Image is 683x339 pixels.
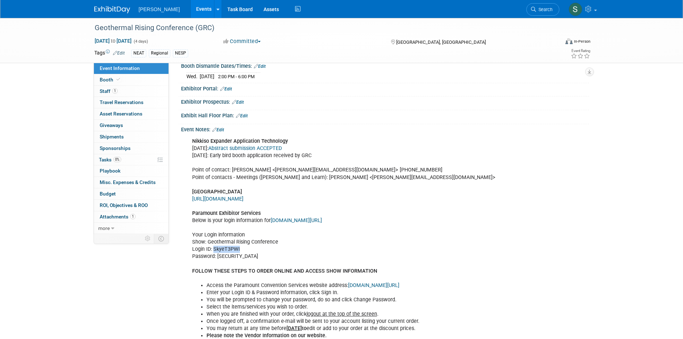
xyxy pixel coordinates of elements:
[100,168,120,174] span: Playbook
[94,120,169,131] a: Giveaways
[100,99,143,105] span: Travel Reservations
[207,325,506,332] li: You may return at any time before edit or add to your order at the discount prices.
[569,3,582,16] img: Skye Tuinei
[192,210,261,216] b: Paramount Exhibitor Services
[133,39,148,44] span: (4 days)
[212,127,224,132] a: Edit
[526,3,559,16] a: Search
[112,88,118,94] span: 1
[271,217,322,223] a: [DOMAIN_NAME][URL]
[139,6,180,12] span: [PERSON_NAME]
[574,39,590,44] div: In-Person
[94,223,169,234] a: more
[181,96,589,106] div: Exhibitor Prospectus:
[131,50,146,57] div: NEAT
[100,191,116,197] span: Budget
[98,225,110,231] span: more
[207,333,327,339] b: Please note the Vendor Information on our website.
[181,83,589,93] div: Exhibitor Portal:
[181,110,589,119] div: Exhibit Hall Floor Plan:
[565,38,573,44] img: Format-Inperson.png
[154,234,169,243] td: Toggle Event Tabs
[100,65,140,71] span: Event Information
[100,134,124,140] span: Shipments
[181,61,589,70] div: Booth Dismantle Dates/Times:
[94,131,169,142] a: Shipments
[94,74,169,85] a: Booth
[100,145,131,151] span: Sponsorships
[117,77,120,81] i: Booth reservation complete
[396,39,486,45] span: [GEOGRAPHIC_DATA], [GEOGRAPHIC_DATA]
[218,74,255,79] span: 2:00 PM - 6:00 PM
[186,73,200,80] td: Wed.
[110,38,117,44] span: to
[571,49,590,53] div: Event Rating
[94,143,169,154] a: Sponsorships
[94,63,169,74] a: Event Information
[207,318,506,325] li: Once logged off, a confirmation e-mail will be sent to your account listing your current order.
[94,188,169,199] a: Budget
[307,311,377,317] u: logout at the top of the screen
[207,282,506,289] li: Access the Paramount Convention Services website address:
[220,86,232,91] a: Edit
[94,154,169,165] a: Tasks0%
[99,157,121,163] span: Tasks
[207,303,506,311] li: Select the items/services you wish to order.
[173,50,188,57] div: NESP
[221,38,264,45] button: Committed
[113,51,125,56] a: Edit
[94,97,169,108] a: Travel Reservations
[142,234,154,243] td: Personalize Event Tab Strip
[286,325,302,331] u: [DATE]
[207,311,506,318] li: When you are finished with your order, click .
[94,108,169,119] a: Asset Reservations
[100,179,156,185] span: Misc. Expenses & Credits
[130,214,136,219] span: 1
[94,165,169,176] a: Playbook
[113,157,121,162] span: 0%
[100,122,123,128] span: Giveaways
[536,7,552,12] span: Search
[208,145,282,151] a: Abstract submission ACCEPTED
[207,289,506,296] li: Enter your Login ID & Password information, click Sign In.
[100,214,136,220] span: Attachments
[94,86,169,97] a: Staff1
[192,268,377,274] b: FOLLOW THESE STEPS TO ORDER ONLINE AND ACCESS SHOW INFORMATION
[254,64,266,69] a: Edit
[181,124,589,133] div: Event Notes:
[94,200,169,211] a: ROI, Objectives & ROO
[517,37,591,48] div: Event Format
[207,296,506,303] li: You will be prompted to change your password, do so and click Change Password.
[192,138,288,144] b: Nikkiso Expander Application Technology
[192,196,243,202] a: [URL][DOMAIN_NAME]
[236,113,248,118] a: Edit
[94,38,132,44] span: [DATE] [DATE]
[100,202,148,208] span: ROI, Objectives & ROO
[92,22,549,34] div: Geothermal Rising Conference (GRC)
[100,77,122,83] span: Booth
[100,88,118,94] span: Staff
[94,49,125,57] td: Tags
[348,282,399,288] a: [DOMAIN_NAME][URL]
[100,111,142,117] span: Asset Reservations
[94,177,169,188] a: Misc. Expenses & Credits
[232,100,244,105] a: Edit
[94,6,130,13] img: ExhibitDay
[94,211,169,222] a: Attachments1
[200,73,214,80] td: [DATE]
[192,189,242,195] b: [GEOGRAPHIC_DATA]
[149,50,170,57] div: Regional
[286,325,307,331] b: to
